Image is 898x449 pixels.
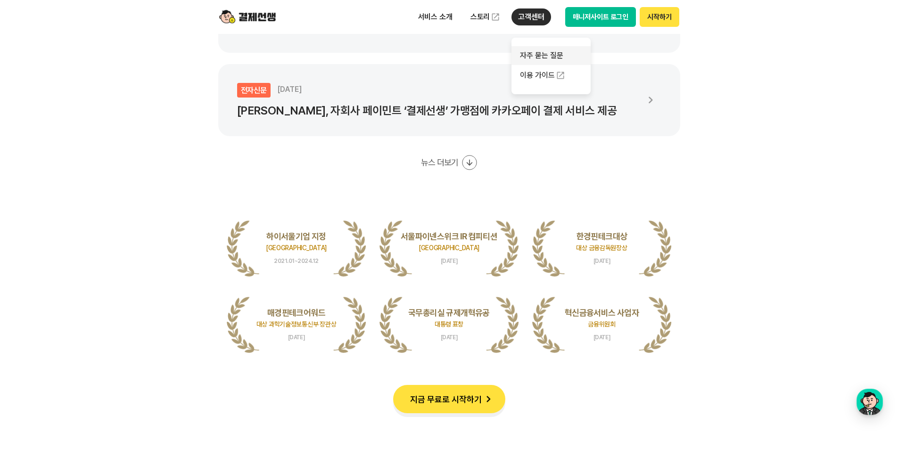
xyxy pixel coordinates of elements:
[532,335,672,340] span: [DATE]
[219,8,276,26] img: logo
[227,335,366,340] span: [DATE]
[227,318,366,330] p: 대상 과학기술정보통신부 장관상
[146,313,157,320] span: 설정
[532,258,672,264] span: [DATE]
[412,8,459,25] p: 서비스 소개
[379,231,519,242] p: 서울파이넨스위크 IR 컴피티션
[464,8,507,26] a: 스토리
[227,307,366,318] p: 매경핀테크어워드
[532,318,672,330] p: 금융위원회
[379,307,519,318] p: 국무총리실 규제개혁유공
[379,258,519,264] span: [DATE]
[532,242,672,253] p: 대상 금융감독원장상
[379,242,519,253] p: [GEOGRAPHIC_DATA]
[640,7,679,27] button: 시작하기
[393,385,505,413] button: 지금 무료로 시작하기
[30,313,35,320] span: 홈
[640,89,661,111] img: 화살표 아이콘
[277,85,302,94] span: [DATE]
[86,313,98,321] span: 대화
[532,231,672,242] p: 한경핀테크대상
[122,299,181,322] a: 설정
[532,307,672,318] p: 혁신금융서비스 사업자
[237,104,638,117] p: [PERSON_NAME], 자회사 페이민트 ‘결제선생’ 가맹점에 카카오페이 결제 서비스 제공
[62,299,122,322] a: 대화
[511,46,591,65] a: 자주 묻는 질문
[511,65,591,86] a: 이용 가이드
[237,83,271,98] div: 전자신문
[227,231,366,242] p: 하이서울기업 지정
[491,12,500,22] img: 외부 도메인 오픈
[379,318,519,330] p: 대통령 표창
[511,8,551,25] p: 고객센터
[482,392,495,406] img: 화살표 아이콘
[556,71,565,80] img: 외부 도메인 오픈
[227,258,366,264] span: 2021.01~2024.12
[565,7,636,27] button: 매니저사이트 로그인
[379,335,519,340] span: [DATE]
[421,155,477,170] button: 뉴스 더보기
[3,299,62,322] a: 홈
[227,242,366,253] p: [GEOGRAPHIC_DATA]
